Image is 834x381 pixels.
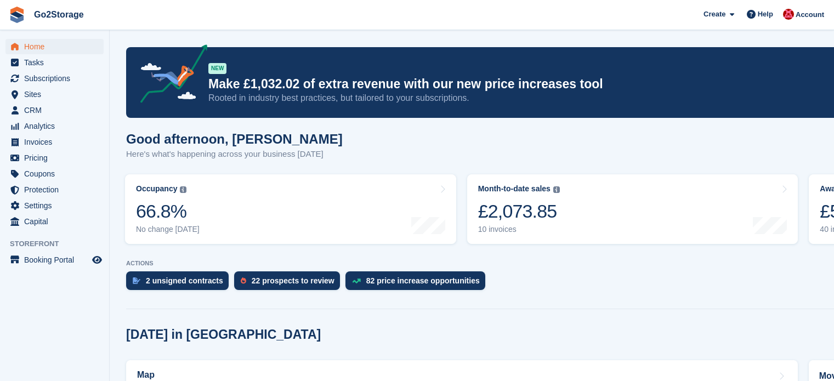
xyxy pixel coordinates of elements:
div: £2,073.85 [478,200,560,223]
a: Month-to-date sales £2,073.85 10 invoices [467,174,798,244]
a: menu [5,214,104,229]
h2: Map [137,370,155,380]
a: Preview store [90,253,104,266]
h1: Good afternoon, [PERSON_NAME] [126,132,343,146]
a: menu [5,71,104,86]
div: NEW [208,63,226,74]
img: price-adjustments-announcement-icon-8257ccfd72463d97f412b2fc003d46551f7dbcb40ab6d574587a9cd5c0d94... [131,44,208,107]
img: icon-info-grey-7440780725fd019a000dd9b08b2336e03edf1995a4989e88bcd33f0948082b44.svg [180,186,186,193]
a: menu [5,134,104,150]
img: stora-icon-8386f47178a22dfd0bd8f6a31ec36ba5ce8667c1dd55bd0f319d3a0aa187defe.svg [9,7,25,23]
span: Home [24,39,90,54]
div: Month-to-date sales [478,184,551,194]
div: 82 price increase opportunities [366,276,480,285]
a: 82 price increase opportunities [345,271,491,295]
span: Subscriptions [24,71,90,86]
div: 22 prospects to review [252,276,334,285]
div: 10 invoices [478,225,560,234]
a: Go2Storage [30,5,88,24]
div: 66.8% [136,200,200,223]
span: Tasks [24,55,90,70]
a: 22 prospects to review [234,271,345,295]
span: Analytics [24,118,90,134]
h2: [DATE] in [GEOGRAPHIC_DATA] [126,327,321,342]
a: menu [5,166,104,181]
div: 2 unsigned contracts [146,276,223,285]
div: No change [DATE] [136,225,200,234]
a: menu [5,87,104,102]
a: menu [5,198,104,213]
a: menu [5,55,104,70]
img: prospect-51fa495bee0391a8d652442698ab0144808aea92771e9ea1ae160a38d050c398.svg [241,277,246,284]
a: menu [5,252,104,268]
div: Occupancy [136,184,177,194]
img: contract_signature_icon-13c848040528278c33f63329250d36e43548de30e8caae1d1a13099fd9432cc5.svg [133,277,140,284]
span: Pricing [24,150,90,166]
a: menu [5,118,104,134]
img: icon-info-grey-7440780725fd019a000dd9b08b2336e03edf1995a4989e88bcd33f0948082b44.svg [553,186,560,193]
span: Protection [24,182,90,197]
a: menu [5,150,104,166]
a: 2 unsigned contracts [126,271,234,295]
span: Settings [24,198,90,213]
img: James Pearson [783,9,794,20]
img: price_increase_opportunities-93ffe204e8149a01c8c9dc8f82e8f89637d9d84a8eef4429ea346261dce0b2c0.svg [352,278,361,283]
span: Account [796,9,824,20]
span: Sites [24,87,90,102]
span: Help [758,9,773,20]
span: Storefront [10,238,109,249]
span: Invoices [24,134,90,150]
a: menu [5,103,104,118]
span: Coupons [24,166,90,181]
span: Booking Portal [24,252,90,268]
span: Capital [24,214,90,229]
a: Occupancy 66.8% No change [DATE] [125,174,456,244]
span: CRM [24,103,90,118]
a: menu [5,39,104,54]
p: Here's what's happening across your business [DATE] [126,148,343,161]
a: menu [5,182,104,197]
span: Create [703,9,725,20]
